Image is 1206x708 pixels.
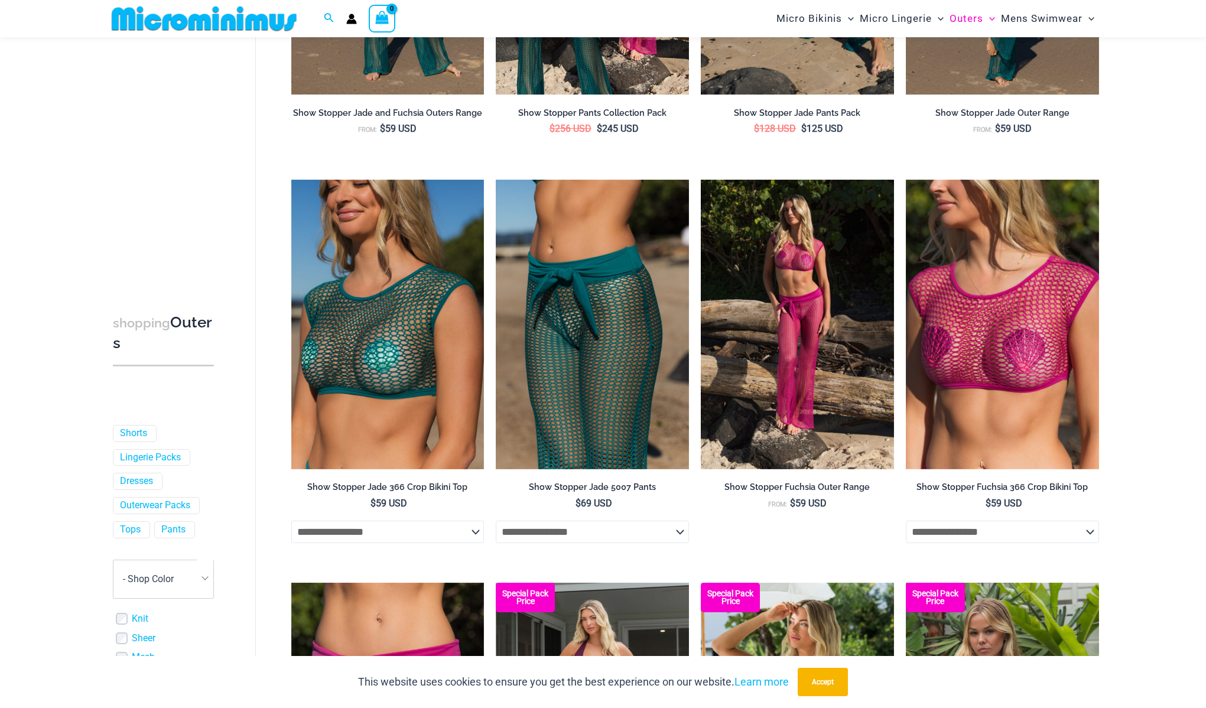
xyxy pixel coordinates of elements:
[842,4,854,34] span: Menu Toggle
[291,108,485,119] h2: Show Stopper Jade and Fuchsia Outers Range
[107,5,301,32] img: MM SHOP LOGO FLAT
[947,4,998,34] a: OutersMenu ToggleMenu Toggle
[496,180,689,469] img: Show Stopper Jade 366 Top 5007 pants 10
[773,4,857,34] a: Micro BikinisMenu ToggleMenu Toggle
[754,123,759,134] span: $
[550,123,555,134] span: $
[291,108,485,123] a: Show Stopper Jade and Fuchsia Outers Range
[358,673,789,691] p: This website uses cookies to ensure you get the best experience on our website.
[986,498,991,509] span: $
[701,180,894,469] a: Show Stopper Fuchsia 366 Top 5007 pants 01Show Stopper Fuchsia 366 Top 5007 pants 04Show Stopper ...
[906,590,965,605] b: Special Pack Price
[798,668,848,696] button: Accept
[790,498,827,509] bdi: 59 USD
[772,2,1100,35] nav: Site Navigation
[906,108,1099,119] h2: Show Stopper Jade Outer Range
[701,108,894,119] h2: Show Stopper Jade Pants Pack
[380,123,385,134] span: $
[291,482,485,497] a: Show Stopper Jade 366 Crop Bikini Top
[906,180,1099,469] a: Show Stopper Fuchsia 366 Top 5007 pants 08Show Stopper Fuchsia 366 Top 5007 pants 11Show Stopper ...
[776,4,842,34] span: Micro Bikinis
[113,40,219,276] iframe: TrustedSite Certified
[380,123,417,134] bdi: 59 USD
[496,108,689,123] a: Show Stopper Pants Collection Pack
[932,4,944,34] span: Menu Toggle
[291,180,485,469] a: Show Stopper Jade 366 Top 5007 pants 09Show Stopper Jade 366 Top 5007 pants 12Show Stopper Jade 3...
[496,180,689,469] a: Show Stopper Jade 366 Top 5007 pants 10Show Stopper Jade 366 Top 5007 pants 11Show Stopper Jade 3...
[113,313,214,353] h3: Outers
[291,180,485,469] img: Show Stopper Jade 366 Top 5007 pants 09
[132,613,148,625] a: Knit
[701,108,894,123] a: Show Stopper Jade Pants Pack
[801,123,843,134] bdi: 125 USD
[995,123,1032,134] bdi: 59 USD
[496,482,689,493] h2: Show Stopper Jade 5007 Pants
[983,4,995,34] span: Menu Toggle
[120,476,153,488] a: Dresses
[120,452,181,464] a: Lingerie Packs
[576,498,612,509] bdi: 69 USD
[369,5,396,32] a: View Shopping Cart, empty
[950,4,983,34] span: Outers
[1083,4,1094,34] span: Menu Toggle
[986,498,1022,509] bdi: 59 USD
[370,498,376,509] span: $
[113,560,214,599] span: - Shop Color
[346,14,357,24] a: Account icon link
[113,560,213,598] span: - Shop Color
[857,4,947,34] a: Micro LingerieMenu ToggleMenu Toggle
[754,123,796,134] bdi: 128 USD
[597,123,639,134] bdi: 245 USD
[132,652,155,664] a: Mesh
[291,482,485,493] h2: Show Stopper Jade 366 Crop Bikini Top
[123,574,174,585] span: - Shop Color
[120,524,141,536] a: Tops
[734,675,789,688] a: Learn more
[550,123,591,134] bdi: 256 USD
[906,482,1099,493] h2: Show Stopper Fuchsia 366 Crop Bikini Top
[496,482,689,497] a: Show Stopper Jade 5007 Pants
[576,498,581,509] span: $
[701,482,894,497] a: Show Stopper Fuchsia Outer Range
[801,123,807,134] span: $
[161,524,186,536] a: Pants
[496,108,689,119] h2: Show Stopper Pants Collection Pack
[701,590,760,605] b: Special Pack Price
[132,632,155,645] a: Sheer
[496,590,555,605] b: Special Pack Price
[998,4,1097,34] a: Mens SwimwearMenu ToggleMenu Toggle
[906,108,1099,123] a: Show Stopper Jade Outer Range
[995,123,1000,134] span: $
[790,498,795,509] span: $
[860,4,932,34] span: Micro Lingerie
[701,180,894,469] img: Show Stopper Fuchsia 366 Top 5007 pants 01
[120,500,190,512] a: Outerwear Packs
[113,316,170,330] span: shopping
[358,126,377,134] span: From:
[597,123,602,134] span: $
[370,498,407,509] bdi: 59 USD
[324,11,334,26] a: Search icon link
[973,126,992,134] span: From:
[120,427,147,440] a: Shorts
[1001,4,1083,34] span: Mens Swimwear
[906,180,1099,469] img: Show Stopper Fuchsia 366 Top 5007 pants 08
[906,482,1099,497] a: Show Stopper Fuchsia 366 Crop Bikini Top
[768,501,787,508] span: From:
[701,482,894,493] h2: Show Stopper Fuchsia Outer Range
